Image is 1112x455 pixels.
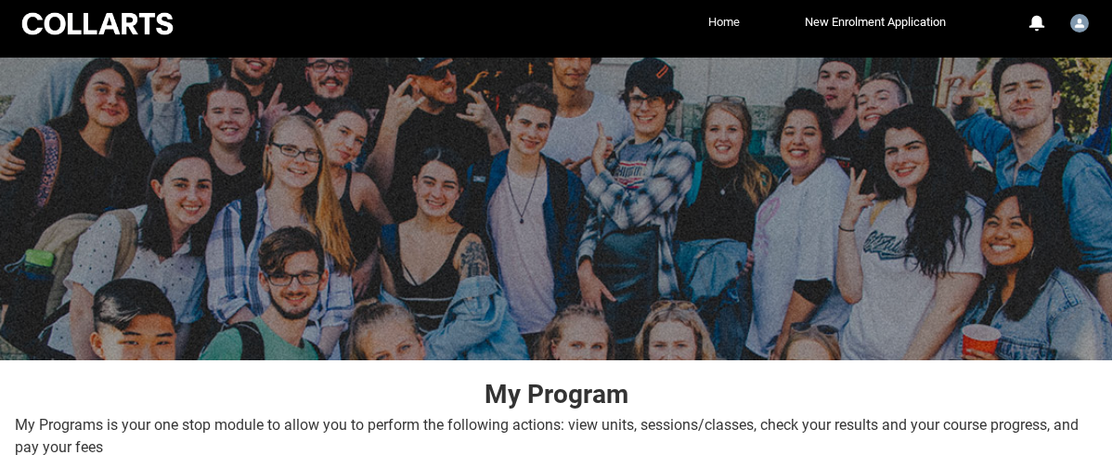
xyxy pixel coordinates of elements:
button: User Profile Student.ncamden.20253352 [1066,6,1093,36]
img: Student.ncamden.20253352 [1070,14,1089,32]
strong: My Program [485,379,628,409]
a: New Enrolment Application [800,8,950,36]
a: Home [704,8,744,36]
